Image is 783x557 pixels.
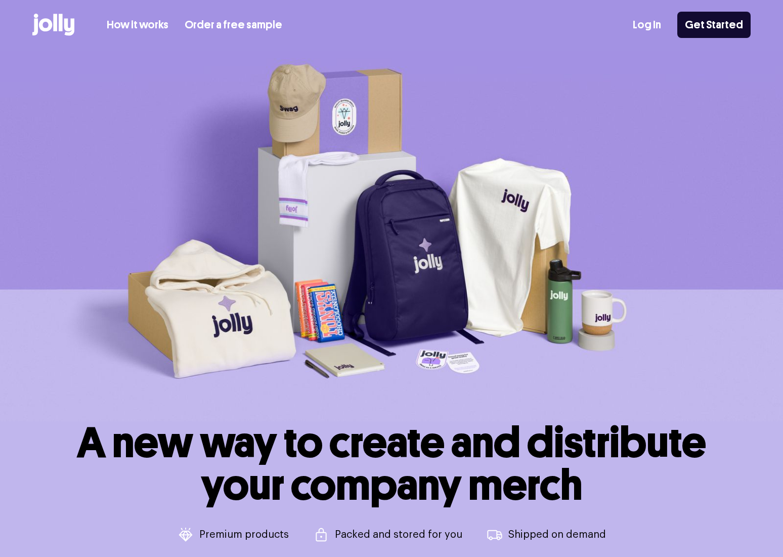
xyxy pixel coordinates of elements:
a: Log In [633,17,661,33]
p: Premium products [199,530,289,540]
a: Order a free sample [185,17,282,33]
p: Shipped on demand [508,530,606,540]
a: Get Started [677,12,751,38]
p: Packed and stored for you [335,530,462,540]
a: How it works [107,17,168,33]
h1: A new way to create and distribute your company merch [77,421,706,506]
